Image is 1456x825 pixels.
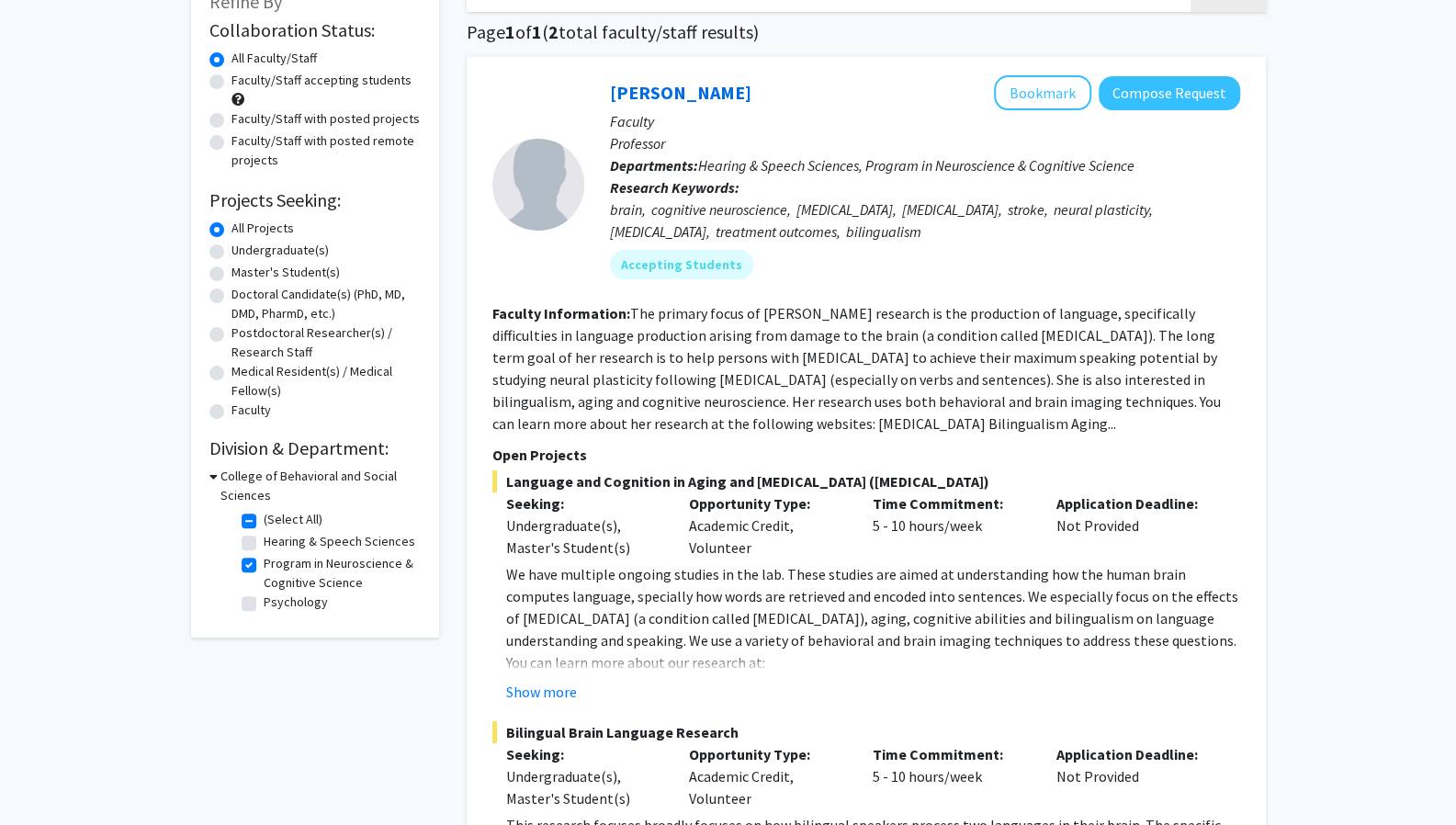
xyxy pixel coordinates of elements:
[231,131,421,170] label: Faculty/Staff with posted remote projects
[698,156,1134,175] span: Hearing & Speech Sciences, Program in Neuroscience & Cognitive Science
[675,743,859,809] div: Academic Credit, Volunteer
[231,49,317,68] label: All Faculty/Staff
[492,470,1240,492] span: Language and Cognition in Aging and [MEDICAL_DATA] ([MEDICAL_DATA])
[220,467,421,505] h3: College of Behavioral and Social Sciences
[532,20,542,43] span: 1
[231,241,329,260] label: Undergraduate(s)
[506,492,662,514] p: Seeking:
[548,20,559,43] span: 2
[859,743,1043,809] div: 5 - 10 hours/week
[689,743,845,765] p: Opportunity Type:
[675,492,859,559] div: Academic Credit, Volunteer
[231,285,421,323] label: Doctoral Candidate(s) (PhD, MD, DMD, PharmD, etc.)
[873,492,1029,514] p: Time Commitment:
[492,444,1240,466] p: Open Projects
[610,178,739,197] b: Research Keywords:
[506,765,662,809] div: Undergraduate(s), Master's Student(s)
[231,219,294,238] label: All Projects
[264,593,328,612] label: Psychology
[610,81,751,104] a: [PERSON_NAME]
[492,721,1240,743] span: Bilingual Brain Language Research
[231,109,420,129] label: Faculty/Staff with posted projects
[264,532,415,551] label: Hearing & Speech Sciences
[492,304,1221,433] fg-read-more: The primary focus of [PERSON_NAME] research is the production of language, specifically difficult...
[492,304,630,322] b: Faculty Information:
[610,132,1240,154] p: Professor
[506,743,662,765] p: Seeking:
[231,71,412,90] label: Faculty/Staff accepting students
[467,21,1266,43] h1: Page of ( total faculty/staff results)
[506,651,1240,673] p: You can learn more about our research at:
[994,75,1091,110] button: Add Yasmeen Faroqi-Shah to Bookmarks
[231,323,421,362] label: Postdoctoral Researcher(s) / Research Staff
[505,20,515,43] span: 1
[209,189,421,211] h2: Projects Seeking:
[506,514,662,559] div: Undergraduate(s), Master's Student(s)
[610,156,698,175] b: Departments:
[231,263,340,282] label: Master's Student(s)
[1056,492,1213,514] p: Application Deadline:
[1043,743,1226,809] div: Not Provided
[610,250,753,279] mat-chip: Accepting Students
[506,563,1240,651] p: We have multiple ongoing studies in the lab. These studies are aimed at understanding how the hum...
[873,743,1029,765] p: Time Commitment:
[1056,743,1213,765] p: Application Deadline:
[209,19,421,41] h2: Collaboration Status:
[231,362,421,401] label: Medical Resident(s) / Medical Fellow(s)
[1099,76,1240,110] button: Compose Request to Yasmeen Faroqi-Shah
[264,554,416,593] label: Program in Neuroscience & Cognitive Science
[209,437,421,459] h2: Division & Department:
[610,198,1240,243] div: brain, cognitive neuroscience, [MEDICAL_DATA], [MEDICAL_DATA], stroke, neural plasticity, [MEDICA...
[506,681,577,703] button: Show more
[264,510,322,529] label: (Select All)
[14,742,78,811] iframe: Chat
[689,492,845,514] p: Opportunity Type:
[231,401,271,420] label: Faculty
[859,492,1043,559] div: 5 - 10 hours/week
[1043,492,1226,559] div: Not Provided
[610,110,1240,132] p: Faculty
